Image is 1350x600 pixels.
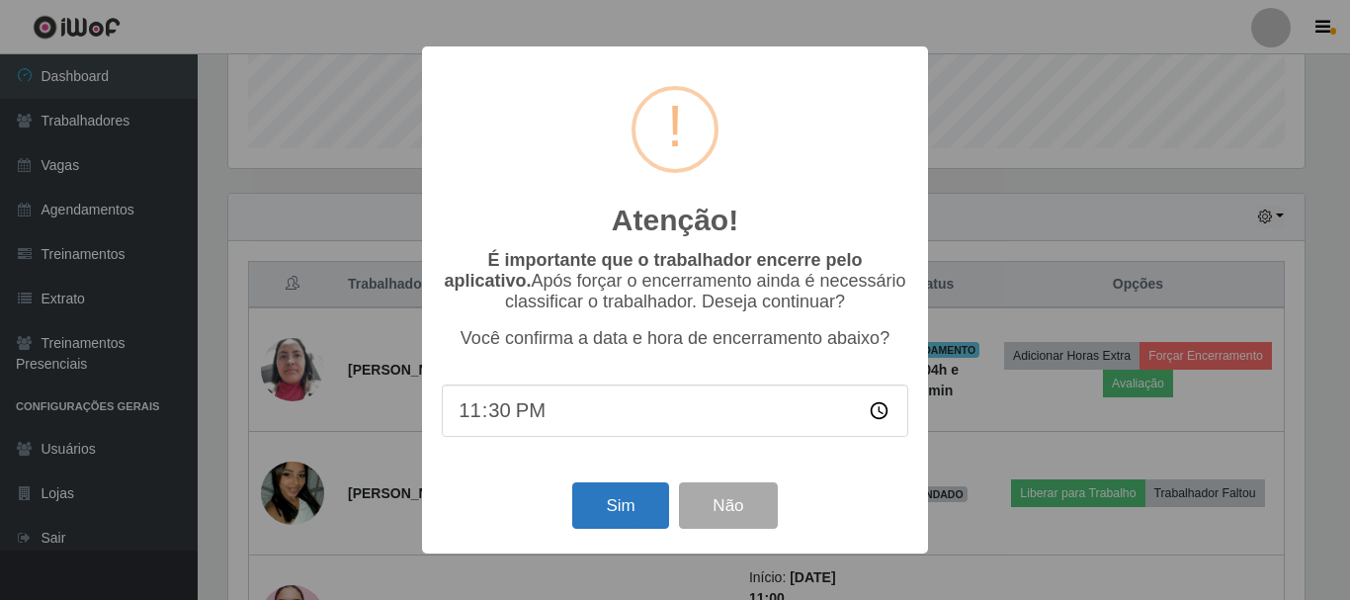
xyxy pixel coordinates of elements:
[572,482,668,529] button: Sim
[612,203,738,238] h2: Atenção!
[442,250,908,312] p: Após forçar o encerramento ainda é necessário classificar o trabalhador. Deseja continuar?
[679,482,777,529] button: Não
[444,250,862,291] b: É importante que o trabalhador encerre pelo aplicativo.
[442,328,908,349] p: Você confirma a data e hora de encerramento abaixo?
